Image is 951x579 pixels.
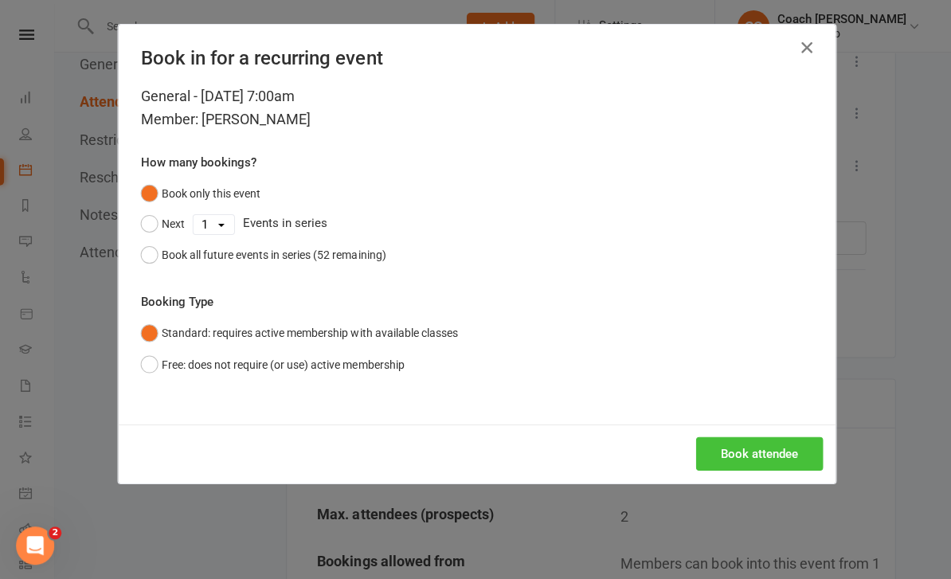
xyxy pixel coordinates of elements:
span: 2 [49,525,61,538]
button: Book all future events in series (52 remaining) [140,239,385,269]
button: Close [792,35,817,61]
label: Booking Type [140,291,213,311]
button: Book only this event [140,178,260,208]
div: General - [DATE] 7:00am Member: [PERSON_NAME] [140,85,811,130]
button: Free: does not require (or use) active membership [140,348,403,378]
div: Book all future events in series (52 remaining) [161,245,385,263]
button: Next [140,208,184,238]
button: Standard: requires active membership with available classes [140,317,456,347]
label: How many bookings? [140,152,256,171]
button: Book attendee [694,436,820,469]
div: Events in series [140,208,811,238]
iframe: Intercom live chat [16,525,54,563]
h4: Book in for a recurring event [140,47,811,69]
